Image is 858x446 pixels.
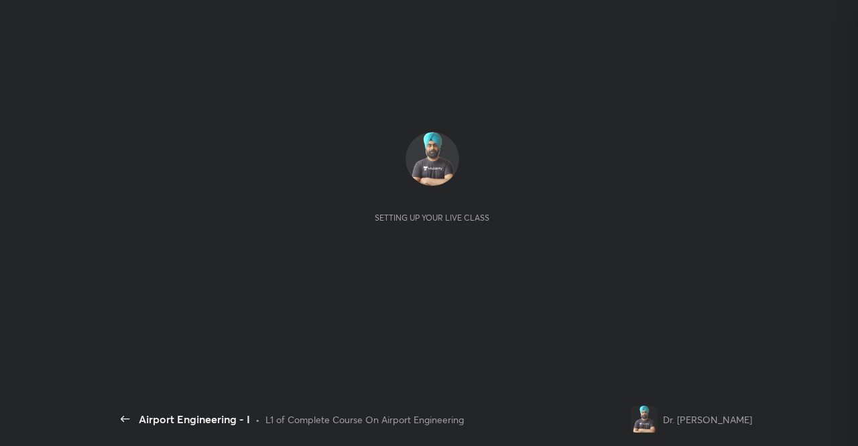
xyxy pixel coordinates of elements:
div: Airport Engineering - I [139,411,250,427]
div: Dr. [PERSON_NAME] [663,412,752,427]
img: 9d3c740ecb1b4446abd3172a233dfc7b.png [631,406,658,433]
div: L1 of Complete Course On Airport Engineering [265,412,464,427]
div: Setting up your live class [375,213,489,223]
div: • [255,412,260,427]
img: 9d3c740ecb1b4446abd3172a233dfc7b.png [406,132,459,186]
